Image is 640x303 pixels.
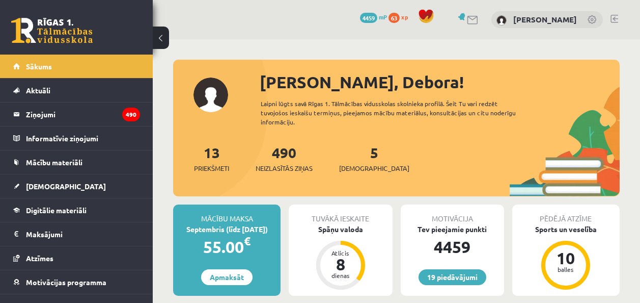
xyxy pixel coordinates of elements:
a: 490Neizlasītās ziņas [256,143,313,173]
span: Aktuāli [26,86,50,95]
a: Atzīmes [13,246,140,270]
div: Motivācija [401,205,504,224]
a: 19 piedāvājumi [419,269,486,285]
div: 4459 [401,235,504,259]
span: Neizlasītās ziņas [256,163,313,173]
span: xp [401,13,408,21]
div: Tuvākā ieskaite [289,205,392,224]
div: Mācību maksa [173,205,281,224]
span: Atzīmes [26,254,53,263]
div: Atlicis [325,250,356,256]
div: Sports un veselība [512,224,620,235]
span: € [244,234,251,248]
span: Digitālie materiāli [26,206,87,215]
div: dienas [325,272,356,279]
div: Spāņu valoda [289,224,392,235]
a: Apmaksāt [201,269,253,285]
div: Tev pieejamie punkti [401,224,504,235]
a: Informatīvie ziņojumi [13,127,140,150]
i: 490 [122,108,140,121]
div: [PERSON_NAME], Debora! [260,70,620,94]
span: mP [379,13,387,21]
div: balles [550,266,581,272]
span: 63 [388,13,400,23]
a: Sākums [13,55,140,78]
span: 4459 [360,13,377,23]
span: Motivācijas programma [26,277,106,287]
a: Motivācijas programma [13,270,140,294]
a: 5[DEMOGRAPHIC_DATA] [339,143,409,173]
div: 55.00 [173,235,281,259]
a: [PERSON_NAME] [513,14,577,24]
a: 4459 mP [360,13,387,21]
img: Debora Farbere [496,15,507,26]
a: 13Priekšmeti [194,143,229,173]
a: Aktuāli [13,79,140,102]
legend: Informatīvie ziņojumi [26,127,140,150]
span: Priekšmeti [194,163,229,173]
div: Pēdējā atzīme [512,205,620,224]
a: 63 xp [388,13,413,21]
legend: Maksājumi [26,222,140,246]
a: Digitālie materiāli [13,198,140,222]
span: [DEMOGRAPHIC_DATA] [339,163,409,173]
span: Mācību materiāli [26,158,82,167]
a: Spāņu valoda Atlicis 8 dienas [289,224,392,291]
span: Sākums [26,62,52,71]
a: Sports un veselība 10 balles [512,224,620,291]
div: Laipni lūgts savā Rīgas 1. Tālmācības vidusskolas skolnieka profilā. Šeit Tu vari redzēt tuvojošo... [261,99,528,127]
a: Rīgas 1. Tālmācības vidusskola [11,18,93,43]
a: Maksājumi [13,222,140,246]
a: Mācību materiāli [13,150,140,174]
div: 8 [325,256,356,272]
span: [DEMOGRAPHIC_DATA] [26,182,106,191]
legend: Ziņojumi [26,103,140,126]
div: Septembris (līdz [DATE]) [173,224,281,235]
a: Ziņojumi490 [13,103,140,126]
a: [DEMOGRAPHIC_DATA] [13,174,140,198]
div: 10 [550,250,581,266]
